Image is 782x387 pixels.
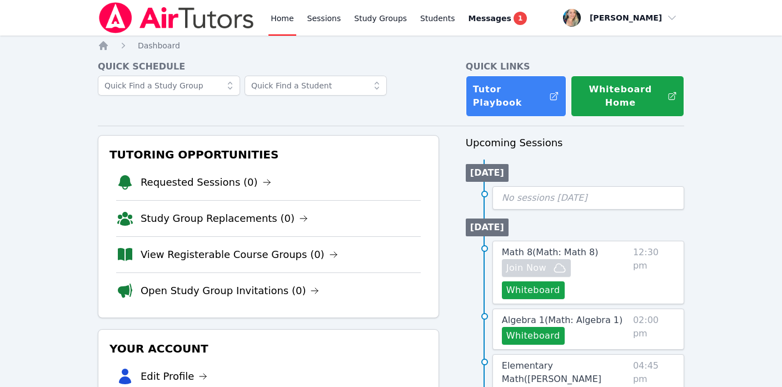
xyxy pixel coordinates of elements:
a: Math 8(Math: Math 8) [502,246,599,259]
span: Messages [469,13,511,24]
a: Edit Profile [141,369,208,384]
span: 12:30 pm [633,246,675,299]
img: Air Tutors [98,2,255,33]
a: Requested Sessions (0) [141,175,271,190]
h3: Upcoming Sessions [466,135,684,151]
input: Quick Find a Study Group [98,76,240,96]
nav: Breadcrumb [98,40,684,51]
a: Study Group Replacements (0) [141,211,308,226]
button: Join Now [502,259,571,277]
a: Tutor Playbook [466,76,566,117]
a: Open Study Group Invitations (0) [141,283,320,299]
span: No sessions [DATE] [502,192,587,203]
button: Whiteboard [502,281,565,299]
a: View Registerable Course Groups (0) [141,247,338,262]
span: Join Now [506,261,546,275]
span: 02:00 pm [633,314,675,345]
span: Math 8 ( Math: Math 8 ) [502,247,599,257]
span: 1 [514,12,527,25]
li: [DATE] [466,219,509,236]
input: Quick Find a Student [245,76,387,96]
span: Algebra 1 ( Math: Algebra 1 ) [502,315,622,325]
h3: Your Account [107,339,430,359]
h3: Tutoring Opportunities [107,145,430,165]
h4: Quick Links [466,60,684,73]
h4: Quick Schedule [98,60,439,73]
button: Whiteboard [502,327,565,345]
span: Dashboard [138,41,180,50]
a: Algebra 1(Math: Algebra 1) [502,314,622,327]
a: Dashboard [138,40,180,51]
li: [DATE] [466,164,509,182]
button: Whiteboard Home [571,76,684,117]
